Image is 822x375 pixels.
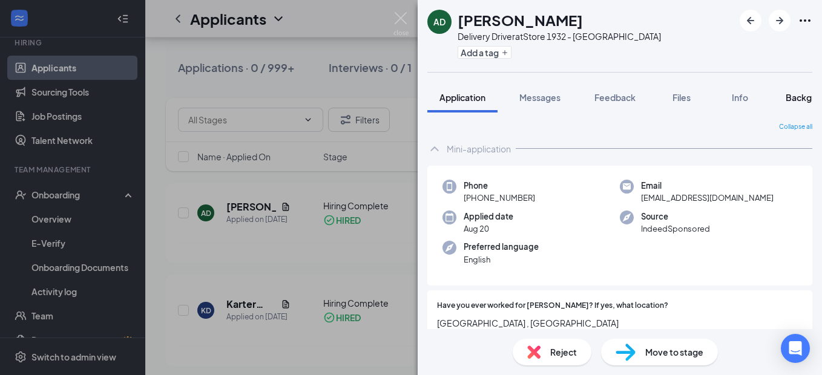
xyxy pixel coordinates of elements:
[433,16,446,28] div: AD
[732,92,748,103] span: Info
[645,345,703,359] span: Move to stage
[740,10,761,31] button: ArrowLeftNew
[550,345,577,359] span: Reject
[641,223,710,235] span: IndeedSponsored
[427,142,442,156] svg: ChevronUp
[458,46,511,59] button: PlusAdd a tag
[464,180,535,192] span: Phone
[781,334,810,363] div: Open Intercom Messenger
[464,210,513,223] span: Applied date
[798,13,812,28] svg: Ellipses
[464,253,539,266] span: English
[641,180,774,192] span: Email
[772,13,787,28] svg: ArrowRight
[779,122,812,132] span: Collapse all
[439,92,485,103] span: Application
[501,49,508,56] svg: Plus
[519,92,561,103] span: Messages
[464,241,539,253] span: Preferred language
[641,210,710,223] span: Source
[594,92,636,103] span: Feedback
[437,300,668,311] span: Have you ever worked for [PERSON_NAME]? If yes, what location?
[672,92,691,103] span: Files
[458,10,583,30] h1: [PERSON_NAME]
[464,192,535,204] span: [PHONE_NUMBER]
[458,30,661,42] div: Delivery Driver at Store 1932 - [GEOGRAPHIC_DATA]
[437,316,803,330] span: [GEOGRAPHIC_DATA] , [GEOGRAPHIC_DATA]
[641,192,774,204] span: [EMAIL_ADDRESS][DOMAIN_NAME]
[769,10,791,31] button: ArrowRight
[447,143,511,155] div: Mini-application
[464,223,513,235] span: Aug 20
[743,13,758,28] svg: ArrowLeftNew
